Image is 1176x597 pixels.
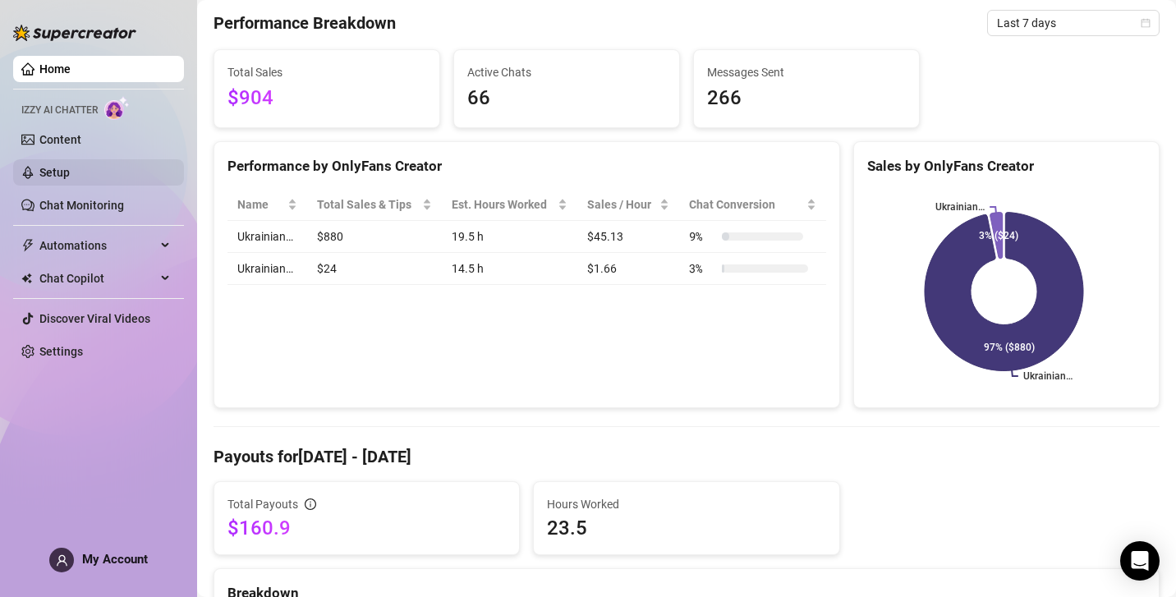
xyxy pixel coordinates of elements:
span: Total Sales & Tips [317,195,419,214]
span: 66 [467,83,666,114]
a: Chat Monitoring [39,199,124,212]
div: Open Intercom Messenger [1120,541,1160,581]
span: calendar [1141,18,1151,28]
span: thunderbolt [21,239,34,252]
span: user [56,554,68,567]
td: $1.66 [577,253,680,285]
td: 19.5 h [442,221,577,253]
img: logo-BBDzfeDw.svg [13,25,136,41]
text: Ukrainian… [1023,370,1073,382]
a: Discover Viral Videos [39,312,150,325]
span: 266 [707,83,906,114]
span: Active Chats [467,63,666,81]
span: Izzy AI Chatter [21,103,98,118]
td: Ukrainian… [227,253,307,285]
a: Setup [39,166,70,179]
h4: Performance Breakdown [214,11,396,34]
td: $45.13 [577,221,680,253]
a: Home [39,62,71,76]
img: AI Chatter [104,96,130,120]
div: Sales by OnlyFans Creator [867,155,1146,177]
span: Name [237,195,284,214]
span: Automations [39,232,156,259]
th: Chat Conversion [679,189,826,221]
span: $904 [227,83,426,114]
text: Ukrainian… [935,201,985,213]
span: 3 % [689,259,715,278]
th: Sales / Hour [577,189,680,221]
span: $160.9 [227,515,506,541]
span: info-circle [305,498,316,510]
span: Total Sales [227,63,426,81]
th: Name [227,189,307,221]
div: Est. Hours Worked [452,195,554,214]
span: Chat Copilot [39,265,156,292]
span: 9 % [689,227,715,246]
h4: Payouts for [DATE] - [DATE] [214,445,1160,468]
img: Chat Copilot [21,273,32,284]
div: Performance by OnlyFans Creator [227,155,826,177]
span: Chat Conversion [689,195,803,214]
span: Hours Worked [547,495,825,513]
td: $24 [307,253,442,285]
span: Total Payouts [227,495,298,513]
span: Last 7 days [997,11,1150,35]
td: $880 [307,221,442,253]
span: Messages Sent [707,63,906,81]
a: Settings [39,345,83,358]
span: 23.5 [547,515,825,541]
td: 14.5 h [442,253,577,285]
span: My Account [82,552,148,567]
th: Total Sales & Tips [307,189,442,221]
td: Ukrainian… [227,221,307,253]
a: Content [39,133,81,146]
span: Sales / Hour [587,195,657,214]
